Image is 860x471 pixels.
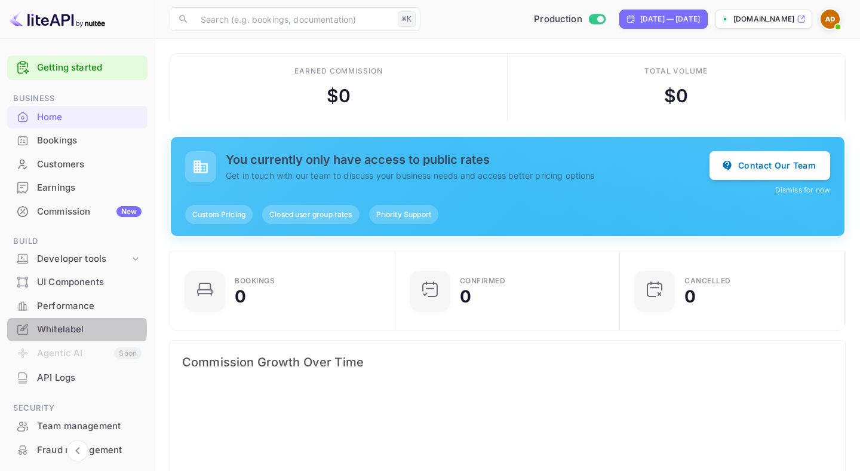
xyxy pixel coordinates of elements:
[529,13,610,26] div: Switch to Sandbox mode
[709,151,830,180] button: Contact Our Team
[534,13,582,26] span: Production
[327,82,351,109] div: $ 0
[7,295,148,318] div: Performance
[37,158,142,172] div: Customers
[182,353,833,372] span: Commission Growth Over Time
[185,209,253,220] span: Custom Pricing
[7,415,148,437] a: Team management
[684,277,731,285] div: CANCELLED
[7,235,148,248] span: Build
[7,402,148,415] span: Security
[684,288,696,305] div: 0
[10,10,105,29] img: LiteAPI logo
[460,288,471,305] div: 0
[116,206,142,217] div: New
[640,14,700,25] div: [DATE] — [DATE]
[226,169,709,182] p: Get in touch with our team to discuss your business needs and access better pricing options
[37,420,142,433] div: Team management
[733,14,794,25] p: [DOMAIN_NAME]
[67,440,88,461] button: Collapse navigation
[7,318,148,341] div: Whitelabel
[7,271,148,293] a: UI Components
[37,252,130,266] div: Developer tools
[7,129,148,152] div: Bookings
[37,323,142,337] div: Whitelabel
[7,318,148,340] a: Whitelabel
[398,11,416,27] div: ⌘K
[821,10,840,29] img: Abdelkabir Drifi
[7,366,148,389] a: API Logs
[235,277,275,285] div: Bookings
[7,366,148,390] div: API Logs
[7,295,148,317] a: Performance
[7,129,148,151] a: Bookings
[193,7,393,31] input: Search (e.g. bookings, documentation)
[7,106,148,128] a: Home
[664,82,688,109] div: $ 0
[37,276,142,289] div: UI Components
[226,152,709,167] h5: You currently only have access to public rates
[7,200,148,224] div: CommissionNew
[294,66,383,77] div: Earned commission
[460,277,506,285] div: Confirmed
[37,181,142,195] div: Earnings
[7,153,148,175] a: Customers
[369,209,438,220] span: Priority Support
[7,439,148,461] a: Fraud management
[7,153,148,176] div: Customers
[37,111,142,124] div: Home
[235,288,246,305] div: 0
[775,185,830,195] button: Dismiss for now
[37,61,142,75] a: Getting started
[37,299,142,313] div: Performance
[7,176,148,200] div: Earnings
[37,444,142,457] div: Fraud management
[644,66,708,77] div: Total volume
[7,200,148,222] a: CommissionNew
[7,106,148,129] div: Home
[7,271,148,294] div: UI Components
[262,209,359,220] span: Closed user group rates
[7,92,148,105] span: Business
[7,439,148,462] div: Fraud management
[37,205,142,219] div: Commission
[7,249,148,270] div: Developer tools
[7,176,148,198] a: Earnings
[7,56,148,80] div: Getting started
[7,415,148,438] div: Team management
[37,134,142,148] div: Bookings
[37,371,142,385] div: API Logs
